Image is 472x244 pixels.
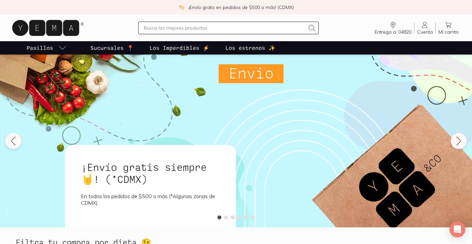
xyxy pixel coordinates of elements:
p: Los Imperdibles ⚡️ [150,44,209,52]
span: Mi carrito [438,29,459,35]
a: Los Imperdibles ⚡️ [148,41,211,55]
p: En todos los pedidos de $500 o más (*Algunas zonas de CDMX) [81,193,220,206]
h1: ¡Envío gratis siempre🤘! (*CDMX) [81,161,220,185]
a: pasillo-todos-link [25,41,68,55]
a: Mi carrito [436,21,461,35]
a: Sucursales 📍 [89,41,135,55]
span: Cuenta [417,29,433,35]
a: Los estrenos ✨ [224,41,277,55]
a: Cuenta [414,21,435,35]
p: ¡Envío gratis en pedidos de $500 o más! (CDMX) [188,4,294,11]
span: Entrega a: 04920 [375,29,412,35]
p: Los estrenos ✨ [225,44,275,52]
p: Pasillos [27,44,53,52]
p: Sucursales 📍 [90,44,134,52]
div: Open Intercom Messenger [449,221,465,237]
img: check [178,4,184,10]
input: Busca los mejores productos [144,24,305,32]
a: Entrega a: 04920 [372,21,414,35]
